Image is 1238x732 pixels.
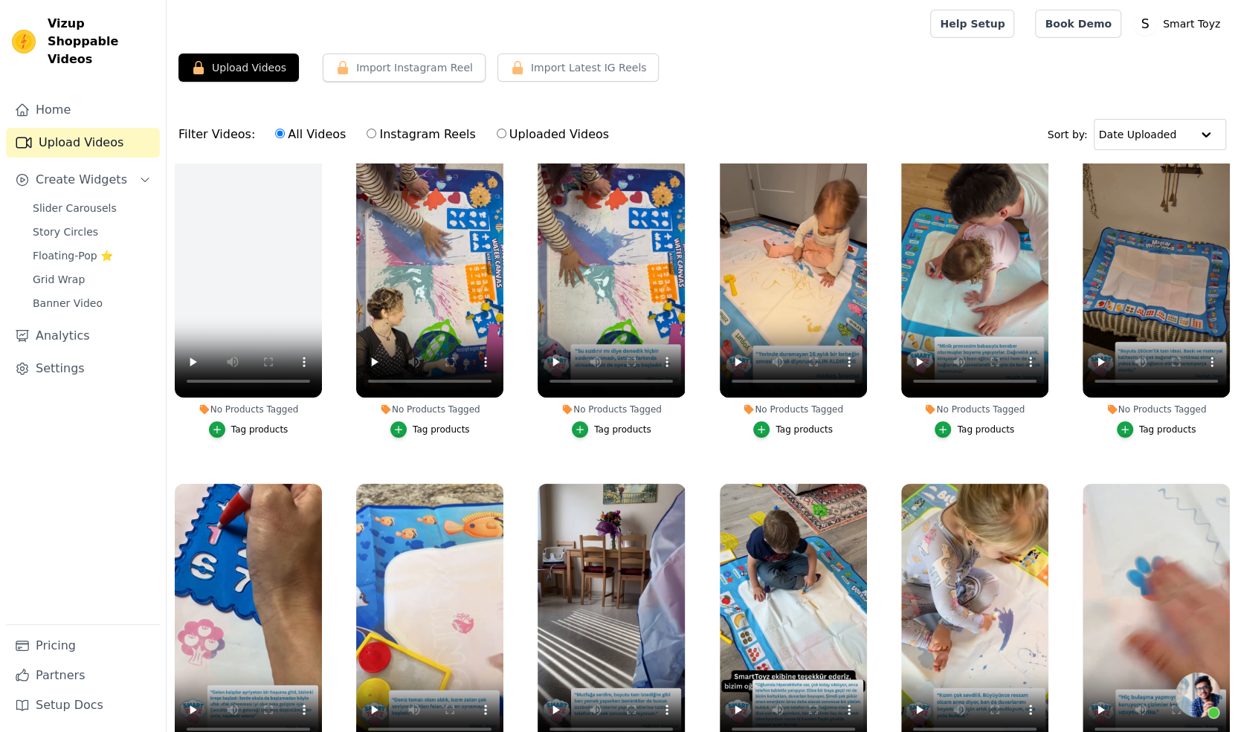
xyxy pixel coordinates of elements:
[209,421,288,438] button: Tag products
[1139,424,1196,435] div: Tag products
[6,95,160,125] a: Home
[930,10,1014,38] a: Help Setup
[1083,404,1230,415] div: No Products Tagged
[33,272,85,287] span: Grid Wrap
[1157,10,1226,37] p: Smart Toyz
[1176,673,1220,717] div: Open chat
[33,201,117,216] span: Slider Carousels
[957,424,1014,435] div: Tag products
[538,404,685,415] div: No Products Tagged
[753,421,833,438] button: Tag products
[6,661,160,690] a: Partners
[36,171,127,189] span: Create Widgets
[178,54,299,82] button: Upload Videos
[24,221,160,242] a: Story Circles
[594,424,651,435] div: Tag products
[1141,16,1149,31] text: S
[6,165,160,195] button: Create Widgets
[178,117,617,152] div: Filter Videos:
[6,690,160,720] a: Setup Docs
[6,321,160,351] a: Analytics
[497,54,660,82] button: Import Latest IG Reels
[901,404,1048,415] div: No Products Tagged
[24,245,160,266] a: Floating-Pop ⭐
[6,128,160,158] a: Upload Videos
[6,354,160,383] a: Settings
[48,15,154,68] span: Vizup Shoppable Videos
[275,129,285,138] input: All Videos
[356,404,503,415] div: No Products Tagged
[497,129,506,138] input: Uploaded Videos
[274,125,346,144] label: All Videos
[6,631,160,661] a: Pricing
[175,404,322,415] div: No Products Tagged
[390,421,470,438] button: Tag products
[24,269,160,290] a: Grid Wrap
[1048,119,1227,150] div: Sort by:
[323,54,486,82] button: Import Instagram Reel
[776,424,833,435] div: Tag products
[1133,10,1226,37] button: S Smart Toyz
[1117,421,1196,438] button: Tag products
[366,125,476,144] label: Instagram Reels
[33,296,103,311] span: Banner Video
[720,404,867,415] div: No Products Tagged
[572,421,651,438] button: Tag products
[496,125,610,144] label: Uploaded Videos
[935,421,1014,438] button: Tag products
[33,224,98,239] span: Story Circles
[33,248,113,263] span: Floating-Pop ⭐
[1035,10,1121,38] a: Book Demo
[531,60,647,75] span: Import Latest IG Reels
[231,424,288,435] div: Tag products
[24,293,160,314] a: Banner Video
[24,198,160,218] a: Slider Carousels
[12,30,36,54] img: Vizup
[413,424,470,435] div: Tag products
[367,129,376,138] input: Instagram Reels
